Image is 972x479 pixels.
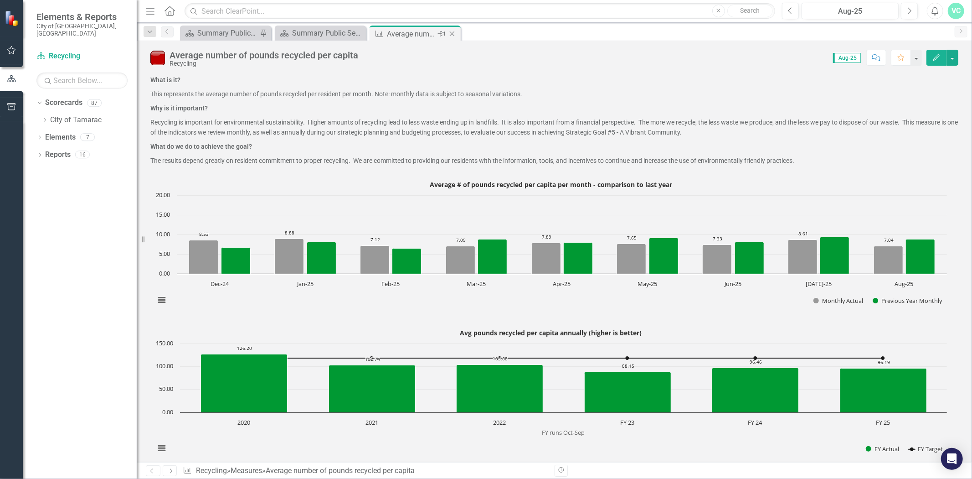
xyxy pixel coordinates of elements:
div: 7 [80,134,95,141]
text: 8.53 [199,231,209,237]
a: Summary Public Services/Operations - Program Description (5005) [277,27,364,39]
div: Summary Public Works Administration (5001) [197,27,257,39]
button: Aug-25 [802,3,899,19]
button: Search [727,5,773,17]
text: Mar-25 [467,280,486,288]
text: 7.89 [542,234,551,240]
text: 20.00 [156,191,170,199]
path: May-25, 9.11. Previous Year Monthly. [649,238,679,274]
text: Monthly Actual [822,297,863,305]
path: Jun-25, 8.11. Previous Year Monthly. [735,242,764,274]
text: 7.33 [713,235,722,242]
text: 96.46 [750,359,762,365]
path: Jul-25, 8.61. Monthly Actual. [788,239,818,274]
text: 103.68 [493,355,508,362]
div: Average number of pounds recycled per capita [387,28,436,40]
button: View chart menu, Average # of pounds recycled per capita per month - comparison to last year [155,293,168,306]
path: Feb-25, 7.12. Monthly Actual. [360,245,390,274]
strong: What is it? [150,76,180,83]
text: 2020 [237,418,250,427]
div: Aug-25 [805,6,895,17]
a: Elements [45,132,76,143]
text: 96.19 [878,359,890,365]
g: FY Actual, series 1 of 2. Bar series with 6 bars. [201,354,927,412]
div: 16 [75,151,90,159]
text: 7.09 [456,237,466,243]
path: Feb-25, 6.49. Previous Year Monthly. [392,248,422,274]
path: Mar-25, 7.09. Monthly Actual. [446,246,475,274]
button: Show Previous Year Monthly [873,297,943,305]
text: Aug-25 [895,280,914,288]
text: [DATE]-25 [806,280,832,288]
img: ClearPoint Strategy [5,10,21,26]
button: View chart menu, Avg pounds recycled per capita annually (higher is better) [155,442,168,454]
button: Show FY Actual [866,445,899,453]
g: Previous Year Monthly, bar series 2 of 2 with 9 bars. [221,237,935,274]
path: Jan-25, 8.12. Previous Year Monthly. [307,242,336,274]
path: FY 25, 118. FY Target. [881,356,885,360]
div: Recycling [170,60,358,67]
button: VC [948,3,964,19]
text: Jan-25 [296,280,314,288]
text: FY Actual [874,445,899,453]
button: Show FY Target [909,445,943,453]
svg: Interactive chart [150,326,951,463]
path: FY 25, 96.192. FY Actual. [840,368,927,412]
text: 0.00 [162,408,173,416]
a: Reports [45,150,71,160]
text: 10.00 [156,230,170,238]
text: 126.20 [237,345,252,351]
path: Apr-25, 7.89. Monthly Actual. [532,243,561,274]
path: 2021, 102.73999992. FY Actual. [329,365,416,412]
path: Aug-25, 8.8. Previous Year Monthly. [906,239,935,274]
path: Mar-25, 8.76. Previous Year Monthly. [478,239,507,274]
div: Average number of pounds recycled per capita [266,466,415,475]
text: Previous Year Monthly [881,297,942,305]
strong: What do we do to achieve the goal? [150,143,252,150]
input: Search ClearPoint... [185,3,775,19]
text: 8.88 [285,229,294,236]
text: 150.00 [156,339,173,347]
div: Open Intercom Messenger [941,448,963,470]
text: 2022 [493,418,506,427]
span: Aug-25 [833,53,861,63]
path: FY 23, 118. FY Target. [626,356,629,360]
span: Recycling is important for environmental sustainability. Higher amounts of recycling lead to less... [150,119,958,136]
text: 2021 [365,418,378,427]
text: Feb-25 [381,280,400,288]
g: FY Target, series 2 of 2. Line with 6 data points. [242,356,885,360]
a: Summary Public Works Administration (5001) [182,27,257,39]
text: 5.00 [159,250,170,258]
text: FY 23 [620,418,634,427]
div: Average number of pounds recycled per capita [170,50,358,60]
button: Show Monthly Actual [813,297,863,305]
text: Avg pounds recycled per capita annually (higher is better) [460,328,642,337]
path: Apr-25, 7.98. Previous Year Monthly. [564,242,593,274]
path: Dec-24, 8.53. Monthly Actual. [189,240,218,274]
div: Avg pounds recycled per capita annually (higher is better). Highcharts interactive chart. [150,326,958,463]
path: FY 24, 96.45999996. FY Actual. [712,368,799,412]
strong: Why is it important? [150,104,208,112]
small: City of [GEOGRAPHIC_DATA], [GEOGRAPHIC_DATA] [36,22,128,37]
div: Average # of pounds recycled per capita per month - comparison to last year. Highcharts interacti... [150,177,958,314]
text: Jun-25 [724,280,741,288]
img: Below target [150,51,165,65]
text: 100.00 [156,362,173,370]
a: Recycling [36,51,128,62]
text: 102.74 [365,356,380,362]
text: 7.04 [884,237,894,243]
input: Search Below... [36,73,128,89]
text: 50.00 [159,385,173,393]
span: Elements & Reports [36,11,128,22]
path: Jun-25, 7.33. Monthly Actual. [703,245,732,274]
a: City of Tamarac [50,115,137,125]
text: Apr-25 [553,280,571,288]
div: 87 [87,99,102,107]
text: 7.65 [627,234,637,241]
text: 0.00 [159,269,170,277]
path: FY 23, 88.14999996. FY Actual. [585,372,671,412]
text: 8.61 [798,230,808,237]
span: The results depend greatly on resident commitment to proper recycling. We are committed to provid... [150,157,794,164]
path: May-25, 7.65. Monthly Actual. [617,244,646,274]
